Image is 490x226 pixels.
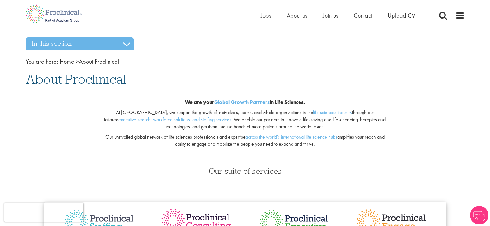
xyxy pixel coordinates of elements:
[185,99,305,105] b: We are your in Life Sciences.
[354,11,372,19] a: Contact
[26,167,465,175] h3: Our suite of services
[60,58,119,66] span: About Proclinical
[313,109,352,116] a: life sciences industry
[287,11,307,19] a: About us
[4,203,83,222] iframe: reCAPTCHA
[76,58,79,66] span: >
[100,134,390,148] p: Our unrivalled global network of life sciences professionals and expertise amplifies your reach a...
[323,11,338,19] a: Join us
[214,99,270,105] a: Global Growth Partners
[261,11,271,19] a: Jobs
[470,206,488,224] img: Chatbot
[118,116,231,123] a: executive search, workforce solutions, and staffing services
[60,58,74,66] a: breadcrumb link to Home
[26,71,126,87] span: About Proclinical
[245,134,337,140] a: across the world's international life science hubs
[26,37,134,50] h3: In this section
[100,109,390,130] p: At [GEOGRAPHIC_DATA], we support the growth of individuals, teams, and whole organizations in the...
[26,58,58,66] span: You are here:
[388,11,415,19] a: Upload CV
